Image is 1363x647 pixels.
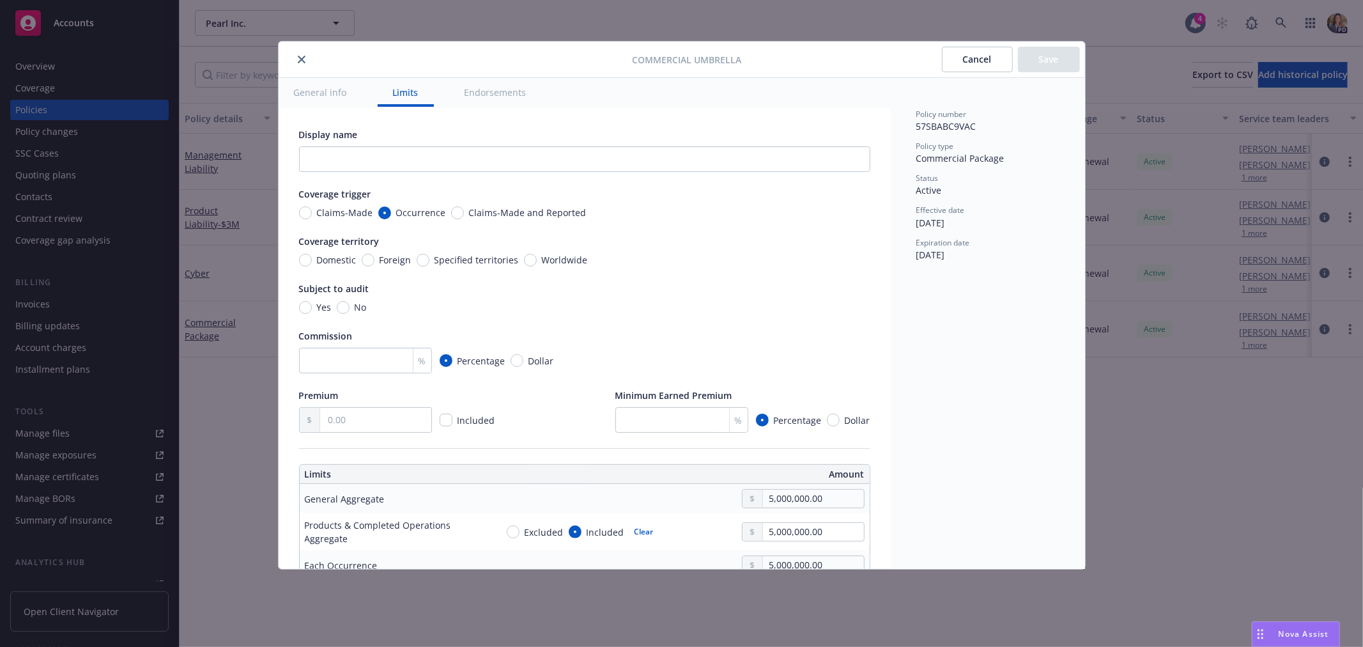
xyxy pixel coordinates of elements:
span: % [735,414,743,427]
span: Percentage [774,414,822,427]
input: Foreign [362,254,374,267]
span: Percentage [458,354,505,368]
input: 0.00 [763,556,863,574]
button: Limits [378,78,434,107]
span: Included [587,526,624,539]
input: Dollar [827,414,840,426]
input: 0.00 [763,490,863,508]
th: Limits [300,465,528,484]
span: Included [458,414,495,426]
span: Subject to audit [299,283,369,295]
span: Commercial Umbrella [632,53,741,66]
button: close [294,52,309,67]
span: Yes [317,300,332,314]
div: Products & Completed Operations Aggregate [305,518,486,545]
input: No [337,301,350,314]
span: Claims-Made and Reported [469,206,587,219]
span: % [419,354,426,368]
span: [DATE] [916,217,945,229]
input: Claims-Made [299,207,312,219]
input: Percentage [756,414,769,426]
span: No [355,300,367,314]
input: Domestic [299,254,312,267]
span: Expiration date [916,237,970,248]
input: 0.00 [763,523,863,541]
input: Worldwide [524,254,537,267]
span: Dollar [845,414,870,427]
span: [DATE] [916,249,945,261]
span: Active [916,184,942,196]
input: Percentage [440,354,452,367]
input: Yes [299,301,312,314]
input: Excluded [507,526,520,538]
div: General Aggregate [305,492,385,506]
span: Claims-Made [317,206,373,219]
span: Policy number [916,109,967,120]
button: Endorsements [449,78,542,107]
span: 57SBABC9VAC [916,120,976,132]
span: Status [916,173,939,183]
span: Worldwide [542,253,588,267]
span: Policy type [916,141,954,152]
span: Coverage territory [299,235,380,247]
div: Drag to move [1252,622,1268,646]
div: Each Occurrence [305,559,378,572]
input: Occurrence [378,207,391,219]
button: General info [279,78,362,107]
span: Minimum Earned Premium [615,389,732,401]
button: Clear [627,523,661,541]
span: Display name [299,129,358,141]
input: Claims-Made and Reported [451,207,464,219]
span: Domestic [317,253,357,267]
span: Foreign [380,253,412,267]
span: Occurrence [396,206,446,219]
button: Cancel [942,47,1013,72]
button: Nova Assist [1252,621,1340,647]
span: Specified territories [435,253,519,267]
span: Effective date [916,205,965,215]
span: Dollar [528,354,554,368]
input: 0.00 [320,408,431,432]
span: Premium [299,389,339,401]
span: Nova Assist [1279,628,1329,639]
span: Commission [299,330,353,342]
span: Commercial Package [916,152,1005,164]
input: Included [569,526,581,538]
input: Specified territories [417,254,429,267]
th: Amount [590,465,870,484]
span: Excluded [525,526,564,539]
input: Dollar [511,354,523,367]
span: Coverage trigger [299,188,371,200]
